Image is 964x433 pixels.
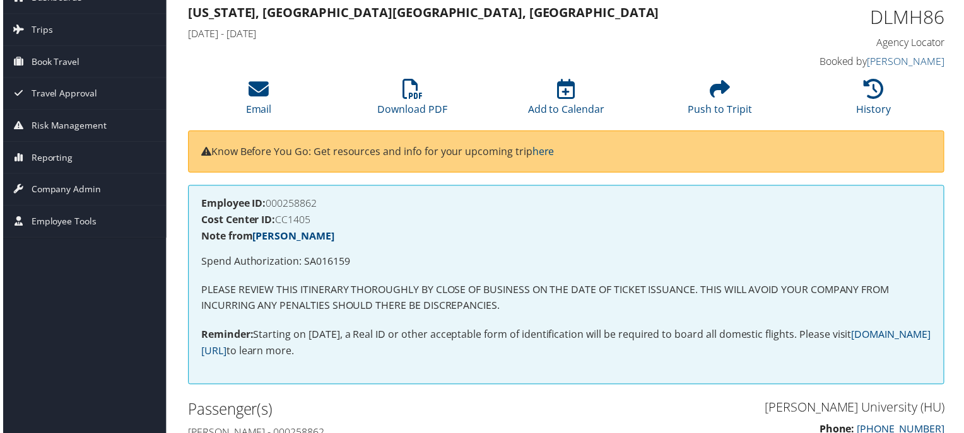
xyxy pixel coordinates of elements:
span: Trips [28,14,50,45]
h4: 000258862 [199,199,934,209]
p: Know Before You Go: Get resources and info for your upcoming trip [199,144,934,161]
p: Spend Authorization: SA016159 [199,255,934,271]
span: Reporting [28,142,70,174]
strong: Note from [199,230,333,244]
strong: Reminder: [199,329,252,343]
span: Employee Tools [28,207,94,238]
p: PLEASE REVIEW THIS ITINERARY THOROUGHLY BY CLOSE OF BUSINESS ON THE DATE OF TICKET ISSUANCE. THIS... [199,284,934,316]
strong: Employee ID: [199,197,264,211]
p: Starting on [DATE], a Real ID or other acceptable form of identification will be required to boar... [199,328,934,361]
a: History [859,86,893,117]
h3: [PERSON_NAME] University (HU) [576,401,947,419]
a: [DOMAIN_NAME][URL] [199,329,933,359]
span: Company Admin [28,175,98,206]
h1: DLMH86 [771,4,947,30]
h4: Agency Locator [771,35,947,49]
h4: [DATE] - [DATE] [186,26,752,40]
span: Book Travel [28,46,77,78]
a: Download PDF [377,86,447,117]
span: Risk Management [28,110,104,142]
a: Push to Tripit [689,86,753,117]
strong: Cost Center ID: [199,214,274,228]
span: Travel Approval [28,78,95,110]
a: [PERSON_NAME] [869,54,947,68]
a: here [532,145,555,159]
h4: CC1405 [199,216,934,226]
h4: Booked by [771,54,947,68]
strong: [US_STATE], [GEOGRAPHIC_DATA] [GEOGRAPHIC_DATA], [GEOGRAPHIC_DATA] [186,4,660,21]
a: Add to Calendar [528,86,605,117]
a: [PERSON_NAME] [251,230,333,244]
a: Email [244,86,270,117]
h2: Passenger(s) [186,401,557,422]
